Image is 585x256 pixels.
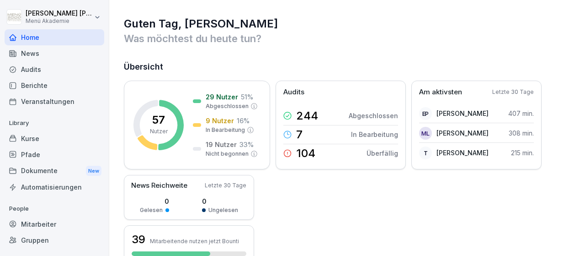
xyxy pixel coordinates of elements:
a: Berichte [5,77,104,93]
a: Veranstaltungen [5,93,104,109]
p: 33 % [239,140,254,149]
p: News Reichweite [131,180,187,191]
p: [PERSON_NAME] [436,109,489,118]
p: 16 % [237,116,250,125]
p: [PERSON_NAME] [PERSON_NAME] [26,10,92,17]
h1: Guten Tag, [PERSON_NAME] [124,16,571,31]
a: Kurse [5,131,104,147]
p: [PERSON_NAME] [436,128,489,138]
p: Ungelesen [208,206,238,214]
p: 9 Nutzer [206,116,234,125]
p: Am aktivsten [419,87,462,98]
div: T [419,147,432,159]
div: EP [419,107,432,120]
div: Dokumente [5,163,104,180]
p: Nicht begonnen [206,150,249,158]
div: New [86,166,101,176]
p: People [5,202,104,216]
p: Was möchtest du heute tun? [124,31,571,46]
p: 29 Nutzer [206,92,238,102]
p: Letzte 30 Tage [492,88,534,96]
p: 244 [296,110,318,121]
p: 7 [296,129,303,140]
a: Gruppen [5,232,104,248]
p: Abgeschlossen [206,102,249,110]
p: Mitarbeitende nutzen jetzt Bounti [150,238,239,245]
p: Nutzer [150,127,168,136]
p: [PERSON_NAME] [436,148,489,158]
p: Überfällig [367,148,398,158]
p: 19 Nutzer [206,140,237,149]
div: ML [419,127,432,140]
h3: 39 [132,232,145,247]
p: Abgeschlossen [349,111,398,120]
h2: Übersicht [124,60,571,73]
p: Menü Akademie [26,18,92,24]
p: 407 min. [508,109,534,118]
p: In Bearbeitung [206,126,245,134]
a: Mitarbeiter [5,216,104,232]
a: Audits [5,61,104,77]
p: 57 [152,114,165,125]
p: In Bearbeitung [351,130,398,139]
p: 215 min. [511,148,534,158]
p: 51 % [241,92,253,102]
p: 0 [140,196,169,206]
a: News [5,45,104,61]
p: Library [5,116,104,131]
a: DokumenteNew [5,163,104,180]
p: 0 [202,196,238,206]
a: Pfade [5,147,104,163]
p: 104 [296,148,315,159]
p: Letzte 30 Tage [205,181,246,190]
p: Gelesen [140,206,163,214]
a: Automatisierungen [5,179,104,195]
p: 308 min. [509,128,534,138]
p: Audits [283,87,304,98]
a: Home [5,29,104,45]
